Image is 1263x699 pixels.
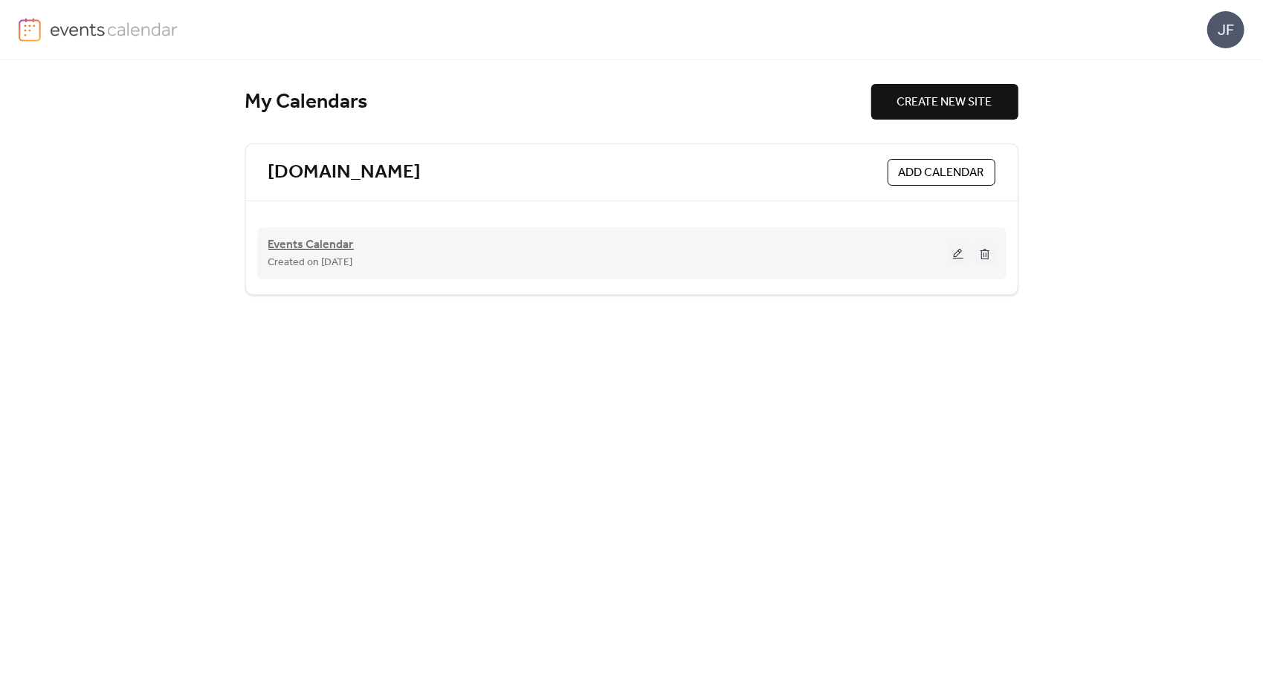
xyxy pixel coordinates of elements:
div: My Calendars [245,89,871,115]
button: CREATE NEW SITE [871,84,1018,120]
img: logo-type [50,18,178,40]
div: JF [1207,11,1244,48]
span: CREATE NEW SITE [897,94,992,111]
button: ADD CALENDAR [888,159,995,186]
span: ADD CALENDAR [899,164,984,182]
a: Events Calendar [268,241,354,250]
span: Created on [DATE] [268,254,353,272]
span: Events Calendar [268,236,354,254]
a: [DOMAIN_NAME] [268,160,421,185]
img: logo [19,18,41,42]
